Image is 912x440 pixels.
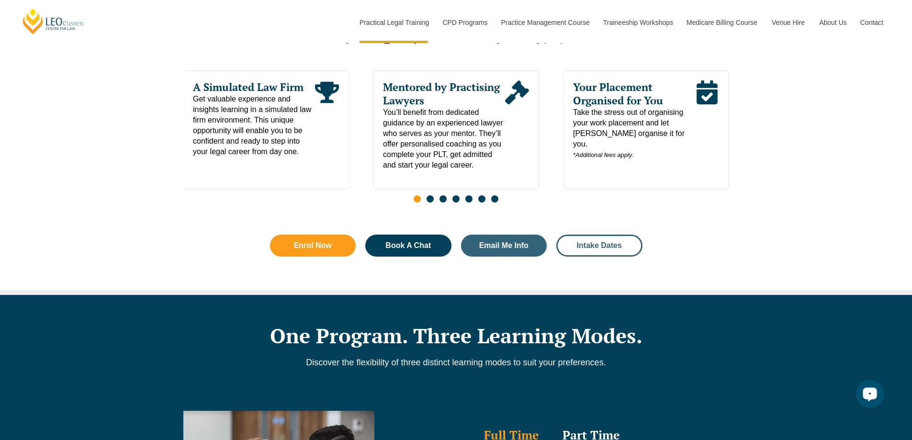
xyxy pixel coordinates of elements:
a: About Us [812,2,853,43]
div: Read More [505,80,529,170]
a: Venue Hire [765,2,812,43]
a: Intake Dates [556,235,642,257]
a: Contact [853,2,890,43]
span: Book A Chat [385,242,431,249]
span: You’ll benefit from dedicated guidance by an experienced lawyer who serves as your mentor. They’l... [383,107,505,170]
span: Go to slide 7 [491,195,498,203]
span: Take the stress out of organising your work placement and let [PERSON_NAME] organise it for you. [573,107,695,160]
span: Get valuable experience and insights learning in a simulated law firm environment. This unique op... [193,94,315,157]
div: 2 / 7 [373,70,539,189]
span: Enrol Now [294,242,332,249]
span: A Simulated Law Firm [193,80,315,94]
span: Go to slide 4 [452,195,460,203]
div: Read More [695,80,719,160]
a: Book A Chat [365,235,451,257]
span: Go to slide 5 [465,195,473,203]
a: [PERSON_NAME] Centre for Law [22,8,85,35]
span: Go to slide 1 [414,195,421,203]
div: Read More [315,80,339,157]
iframe: LiveChat chat widget [848,376,888,416]
a: Medicare Billing Course [679,2,765,43]
span: Go to slide 3 [439,195,447,203]
span: Intake Dates [577,242,622,249]
a: Practice Management Course [494,2,596,43]
em: *Additional fees apply. [573,151,633,158]
span: Email Me Info [479,242,529,249]
span: Go to slide 6 [478,195,485,203]
a: Enrol Now [270,235,356,257]
div: 1 / 7 [183,70,349,189]
span: Mentored by Practising Lawyers [383,80,505,107]
h2: One Program. Three Learning Modes. [183,324,729,348]
a: CPD Programs [435,2,494,43]
span: Your Placement Organised for You [573,80,695,107]
a: Practical Legal Training [352,2,436,43]
p: Discover the flexibility of three distinct learning modes to suit your preferences. [183,357,729,368]
a: Email Me Info [461,235,547,257]
span: Go to slide 2 [427,195,434,203]
div: 3 / 7 [563,70,729,189]
div: Slides [183,70,729,208]
a: Traineeship Workshops [596,2,679,43]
